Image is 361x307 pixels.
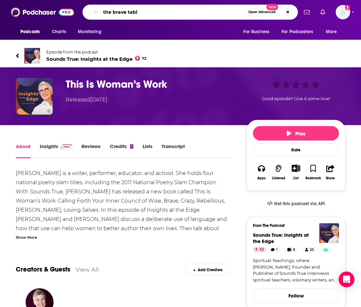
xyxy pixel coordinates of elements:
[20,27,40,36] span: Podcasts
[345,5,350,10] svg: Add a profile image
[336,5,350,19] span: Logged in as sarahhallprinc
[110,143,133,158] a: Credits1
[253,288,339,303] button: Follow
[48,26,70,38] a: Charts
[11,6,74,18] img: Podchaser - Follow, Share and Rate Podcasts
[326,27,337,36] span: More
[253,247,266,252] a: 72
[46,50,147,55] span: Episode from the podcast
[78,27,101,36] span: Monitoring
[253,232,309,244] a: Sounds True: Insights at the Edge
[239,26,278,38] button: open menu
[46,56,147,62] span: Sounds True: Insights at the Edge
[66,78,236,91] h1: This Is Woman’s Work
[143,143,152,158] a: Lists
[245,8,279,16] button: Open AdvancedNew
[259,247,264,253] span: 72
[293,247,295,253] span: 8
[16,78,53,115] img: This Is Woman’s Work
[284,247,298,252] a: 8
[185,264,230,275] div: Add Creators
[272,176,285,180] div: Listened
[130,144,133,149] div: 1
[61,144,72,149] img: Podchaser Pro
[270,160,287,184] button: Listened
[302,247,317,252] a: 20
[253,223,334,228] h3: From The Podcast
[162,143,185,158] a: Transcript
[274,201,325,207] span: Get this podcast via API
[24,48,40,64] img: Sounds True: Insights at the Edge
[321,26,345,38] button: open menu
[287,160,305,184] div: Show More ButtonList
[253,143,339,157] div: Rate
[276,247,278,253] span: 1
[282,27,313,36] span: For Podcasters
[262,196,330,212] a: Get this podcast via API
[322,160,339,184] button: Share
[81,143,101,158] a: Reviews
[248,11,276,14] span: Open Advanced
[305,160,322,184] button: Bookmark
[16,143,31,158] a: About
[16,26,48,38] button: open menu
[40,143,72,158] a: InsightsPodchaser Pro
[52,27,66,36] span: Charts
[16,265,70,274] a: Creators & Guests
[253,257,339,283] a: Spiritual Teachings, where [PERSON_NAME], Founder and Publisher of Sounds True interviews spiritu...
[310,247,314,253] span: 20
[301,7,312,18] a: Show notifications dropdown
[266,4,278,10] span: New
[305,176,321,180] div: Bookmark
[253,160,270,184] button: Apps
[257,176,266,180] div: Apps
[142,57,147,60] span: 72
[16,48,345,64] a: Sounds True: Insights at the EdgeEpisode from the podcastSounds True: Insights at the Edge72
[339,272,354,287] div: Open Intercom Messenger
[289,164,303,172] button: Show More Button
[262,96,330,101] span: Good episode? Give it some love!
[253,126,339,141] button: Play
[326,176,335,180] div: Share
[336,5,350,19] button: Show profile menu
[318,7,328,18] a: Show notifications dropdown
[336,5,350,19] img: User Profile
[101,7,245,17] input: Search podcasts, credits, & more...
[243,27,269,36] span: For Business
[16,169,230,279] div: [PERSON_NAME] is a writer, performer, educator, and activist. She holds four national poetry slam...
[287,130,305,137] span: Play
[277,26,323,38] button: open menu
[66,96,107,104] div: Released [DATE]
[76,266,99,273] a: View All
[268,247,281,252] a: 1
[73,26,110,38] button: open menu
[293,176,299,180] div: List
[319,223,339,243] img: Sounds True: Insights at the Edge
[82,5,298,20] div: Search podcasts, credits, & more...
